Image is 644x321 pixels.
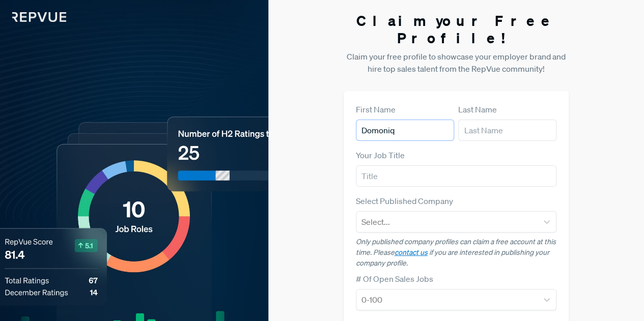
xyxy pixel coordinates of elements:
[458,103,497,115] label: Last Name
[356,120,454,141] input: First Name
[356,165,557,187] input: Title
[344,12,569,46] h3: Claim your Free Profile!
[458,120,556,141] input: Last Name
[356,149,405,161] label: Your Job Title
[356,273,433,285] label: # Of Open Sales Jobs
[356,195,453,207] label: Select Published Company
[356,237,557,269] p: Only published company profiles can claim a free account at this time. Please if you are interest...
[356,103,396,115] label: First Name
[344,50,569,75] p: Claim your free profile to showcase your employer brand and hire top sales talent from the RepVue...
[395,248,428,257] a: contact us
